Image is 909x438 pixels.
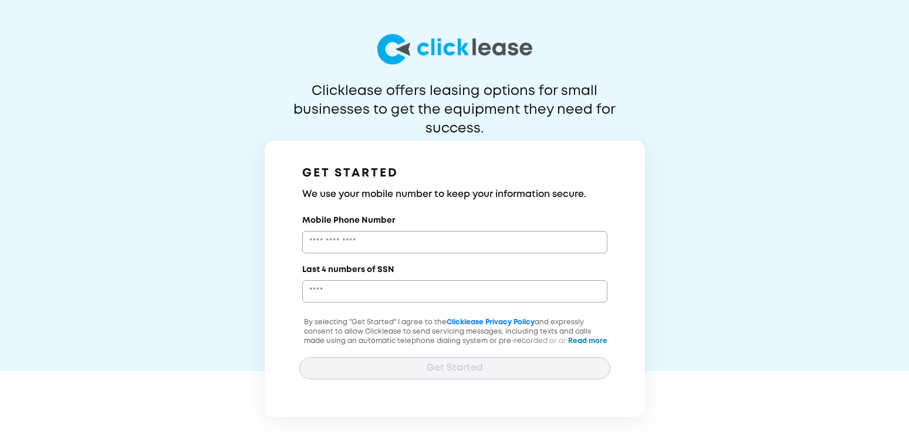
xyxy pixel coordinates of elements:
[447,319,535,325] a: Clicklease Privacy Policy
[302,188,607,202] h3: We use your mobile number to keep your information secure.
[302,215,396,226] label: Mobile Phone Number
[302,164,607,183] h1: GET STARTED
[377,34,532,64] img: logo-larg
[299,357,610,379] button: Get Started
[299,318,610,374] p: By selecting "Get Started" I agree to the and expressly consent to allow Clicklease to send servi...
[302,264,394,276] label: Last 4 numbers of SSN
[265,82,644,120] p: Clicklease offers leasing options for small businesses to get the equipment they need for success.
